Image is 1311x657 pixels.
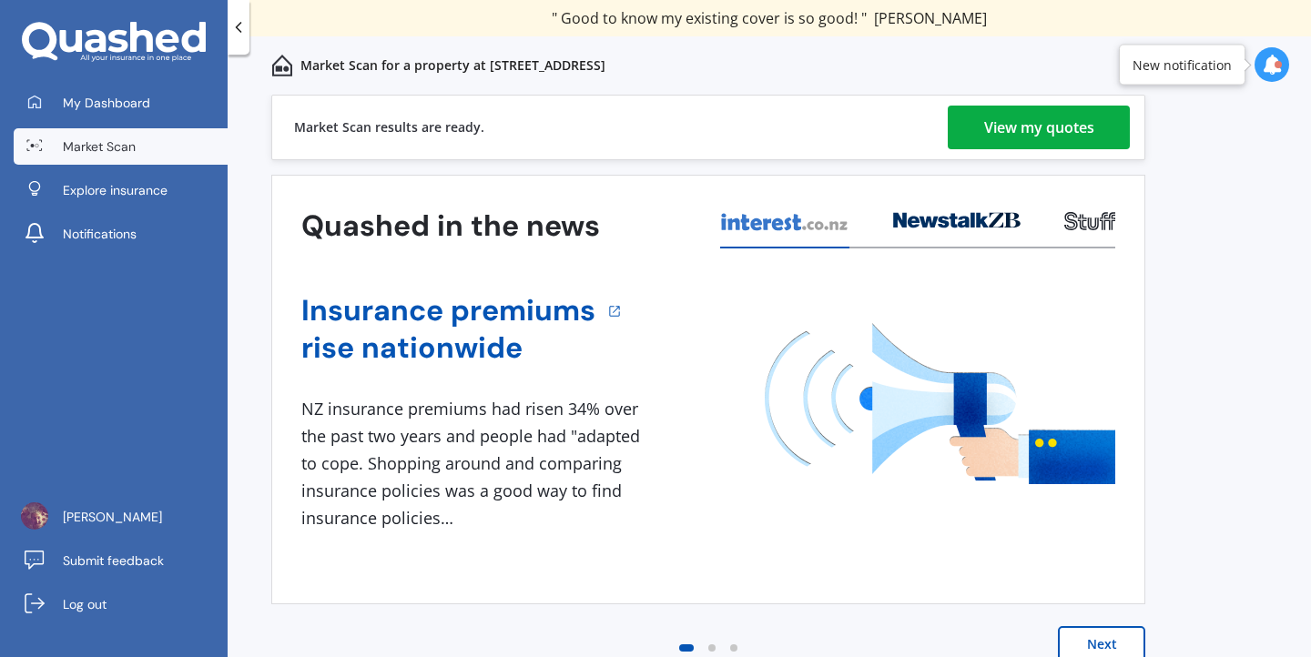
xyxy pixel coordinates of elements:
[63,551,164,570] span: Submit feedback
[63,508,162,526] span: [PERSON_NAME]
[301,329,595,367] a: rise nationwide
[271,55,293,76] img: home-and-contents.b802091223b8502ef2dd.svg
[63,137,136,156] span: Market Scan
[63,94,150,112] span: My Dashboard
[294,96,484,159] div: Market Scan results are ready.
[1133,56,1232,74] div: New notification
[14,172,228,208] a: Explore insurance
[14,128,228,165] a: Market Scan
[14,499,228,535] a: [PERSON_NAME]
[14,586,228,622] a: Log out
[984,106,1094,149] div: View my quotes
[14,216,228,252] a: Notifications
[300,56,605,75] p: Market Scan for a property at [STREET_ADDRESS]
[301,396,647,531] div: NZ insurance premiums had risen 34% over the past two years and people had "adapted to cope. Shop...
[63,595,107,613] span: Log out
[301,292,595,329] a: Insurance premiums
[301,207,600,245] h3: Quashed in the news
[765,323,1115,484] img: media image
[14,542,228,579] a: Submit feedback
[948,106,1130,149] a: View my quotes
[21,502,48,530] img: ACg8ocJ7PTLWNJ9eIUOzJGCClathTP9PF0LmSFHUQQUkcD_Sr4_vFslw=s96-c
[63,181,168,199] span: Explore insurance
[63,225,137,243] span: Notifications
[14,85,228,121] a: My Dashboard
